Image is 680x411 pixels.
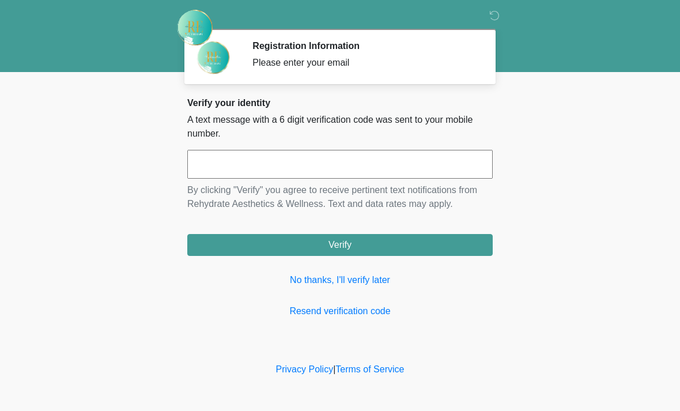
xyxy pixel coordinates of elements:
a: No thanks, I'll verify later [187,273,493,287]
p: By clicking "Verify" you agree to receive pertinent text notifications from Rehydrate Aesthetics ... [187,183,493,211]
a: Resend verification code [187,304,493,318]
h2: Verify your identity [187,97,493,108]
p: A text message with a 6 digit verification code was sent to your mobile number. [187,113,493,141]
img: Rehydrate Aesthetics & Wellness Logo [176,9,214,47]
img: Agent Avatar [196,40,231,75]
a: Terms of Service [335,364,404,374]
button: Verify [187,234,493,256]
a: | [333,364,335,374]
div: Please enter your email [252,56,475,70]
a: Privacy Policy [276,364,334,374]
